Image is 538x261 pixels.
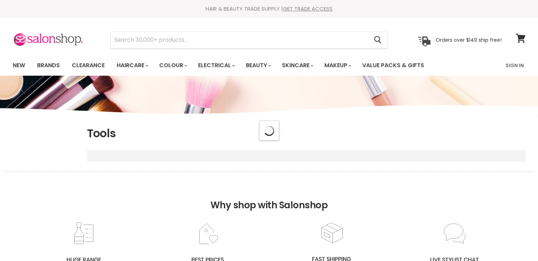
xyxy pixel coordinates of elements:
p: Orders over $149 ship free! [436,36,502,43]
input: Search [111,32,369,48]
a: Skincare [277,58,318,73]
a: Brands [32,58,65,73]
a: Beauty [241,58,275,73]
a: Clearance [66,58,110,73]
a: Electrical [193,58,239,73]
a: Sign In [501,58,528,73]
form: Product [110,31,388,48]
a: Value Packs & Gifts [357,58,429,73]
a: Colour [154,58,191,73]
div: HAIR & BEAUTY TRADE SUPPLY | [4,5,534,12]
a: GET TRADE ACCESS [283,5,332,12]
nav: Main [4,55,534,76]
ul: Main menu [7,55,465,76]
a: New [7,58,30,73]
h1: Tools [87,126,526,141]
h2: Why shop with Salonshop [4,172,534,221]
a: Haircare [111,58,152,73]
button: Search [369,32,387,48]
a: Makeup [319,58,355,73]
